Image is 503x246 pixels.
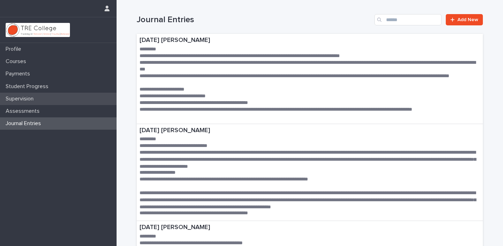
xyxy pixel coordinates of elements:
[140,127,480,135] p: [DATE] [PERSON_NAME]
[374,14,442,25] input: Search
[137,15,372,25] h1: Journal Entries
[3,83,54,90] p: Student Progress
[3,108,45,115] p: Assessments
[446,14,483,25] a: Add New
[3,58,32,65] p: Courses
[140,224,480,232] p: [DATE] [PERSON_NAME]
[140,37,480,44] p: [DATE] [PERSON_NAME]
[457,17,478,22] span: Add New
[3,120,47,127] p: Journal Entries
[3,46,27,53] p: Profile
[3,70,36,77] p: Payments
[6,23,70,37] img: L01RLPSrRaOWR30Oqb5K
[3,96,39,102] p: Supervision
